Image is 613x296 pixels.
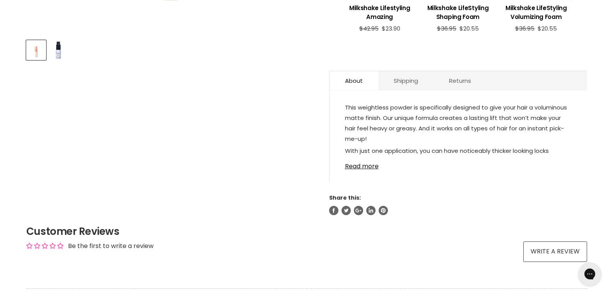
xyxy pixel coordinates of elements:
[345,158,572,170] a: Read more
[330,71,378,90] a: About
[538,24,557,33] span: $20.55
[26,40,46,60] button: Milkshake LifeStyling Powder Pop
[49,41,67,59] img: Milkshake LifeStyling Powder Pop
[515,24,534,33] span: $36.95
[26,241,63,250] div: Average rating is 0.00 stars
[329,194,587,215] aside: Share this:
[68,242,154,250] div: Be the first to write a review
[437,24,456,33] span: $36.95
[345,145,572,220] p: With just one application, you can have noticeably thicker looking locks without that crunchy fee...
[501,3,571,21] h3: Milkshake LifeStyling Volumizing Foam
[359,24,379,33] span: $42.95
[345,3,415,21] h3: Milkshake Lifestyling Amazing
[27,41,45,59] img: Milkshake LifeStyling Powder Pop
[48,40,68,60] button: Milkshake LifeStyling Powder Pop
[423,3,493,21] h3: Milkshake LifeStyling Shaping Foam
[26,224,587,238] h2: Customer Reviews
[574,260,605,288] iframe: Gorgias live chat messenger
[378,71,434,90] a: Shipping
[329,194,361,202] span: Share this:
[523,241,587,262] a: Write a review
[434,71,487,90] a: Returns
[345,102,572,145] p: This weightless powder is specifically designed to give your hair a voluminous matte finish. Our ...
[459,24,479,33] span: $20.55
[25,38,316,60] div: Product thumbnails
[382,24,400,33] span: $23.90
